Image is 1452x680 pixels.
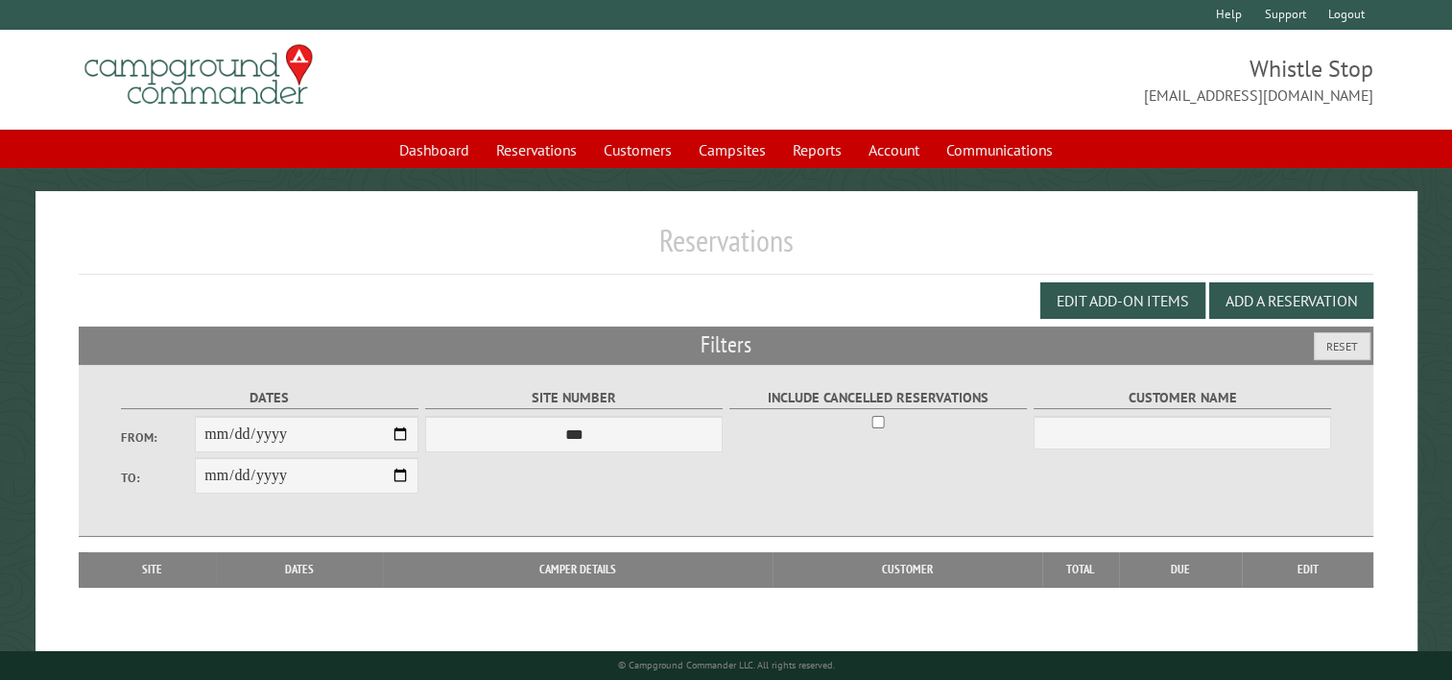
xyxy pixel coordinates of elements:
label: Site Number [425,387,724,409]
label: From: [121,428,196,447]
a: Reports [781,132,853,168]
a: Account [857,132,931,168]
label: To: [121,469,196,487]
th: Dates [216,552,383,587]
th: Edit [1242,552,1373,587]
span: Whistle Stop [EMAIL_ADDRESS][DOMAIN_NAME] [726,53,1374,107]
th: Total [1042,552,1119,587]
a: Dashboard [388,132,481,168]
h1: Reservations [79,222,1373,275]
th: Due [1119,552,1242,587]
a: Campsites [687,132,777,168]
label: Dates [121,387,419,409]
th: Site [88,552,216,587]
a: Customers [592,132,683,168]
a: Communications [935,132,1064,168]
label: Customer Name [1034,387,1332,409]
th: Camper Details [383,552,773,587]
button: Edit Add-on Items [1040,282,1205,319]
button: Reset [1314,332,1370,360]
h2: Filters [79,327,1373,363]
small: © Campground Commander LLC. All rights reserved. [618,659,835,671]
label: Include Cancelled Reservations [729,387,1028,409]
th: Customer [773,552,1042,587]
a: Reservations [485,132,588,168]
button: Add a Reservation [1209,282,1373,319]
img: Campground Commander [79,37,319,112]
